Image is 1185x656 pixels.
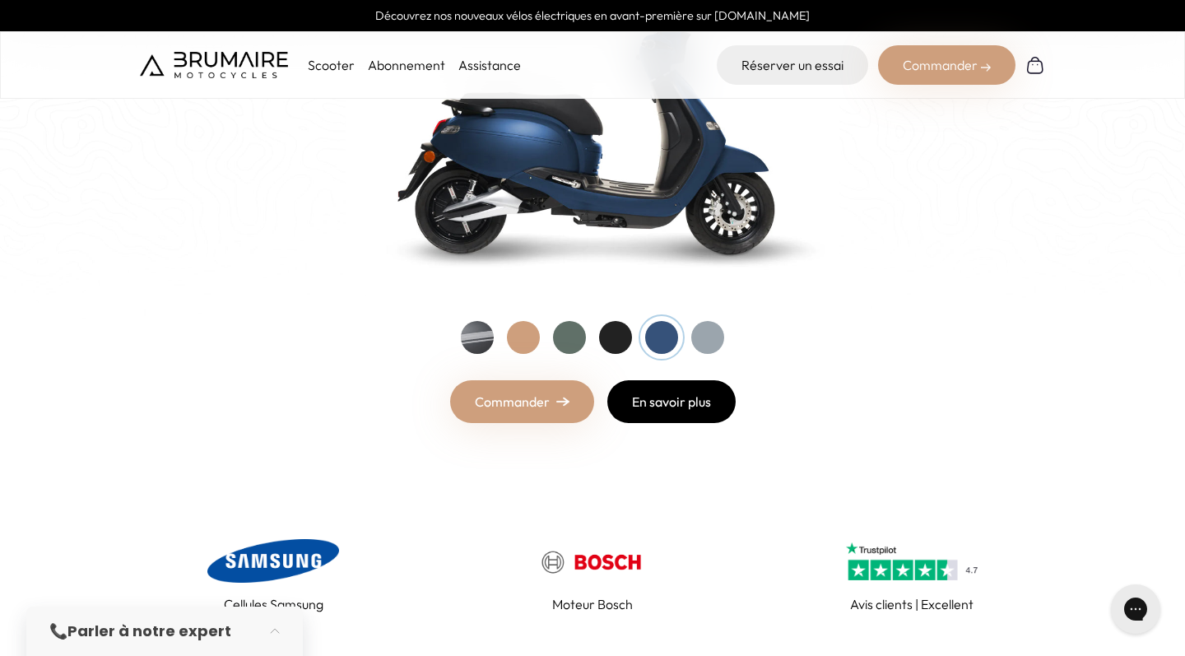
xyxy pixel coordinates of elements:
[607,380,736,423] a: En savoir plus
[556,397,569,407] img: right-arrow.png
[368,57,445,73] a: Abonnement
[552,594,633,614] p: Moteur Bosch
[308,55,355,75] p: Scooter
[140,52,288,78] img: Brumaire Motocycles
[140,535,407,614] a: Cellules Samsung
[717,45,868,85] a: Réserver un essai
[878,45,1015,85] div: Commander
[459,535,726,614] a: Moteur Bosch
[850,594,974,614] p: Avis clients | Excellent
[224,594,323,614] p: Cellules Samsung
[778,535,1045,614] a: Avis clients | Excellent
[450,380,594,423] a: Commander
[1103,579,1169,640] iframe: Gorgias live chat messenger
[1025,55,1045,75] img: Panier
[458,57,521,73] a: Assistance
[981,63,991,72] img: right-arrow-2.png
